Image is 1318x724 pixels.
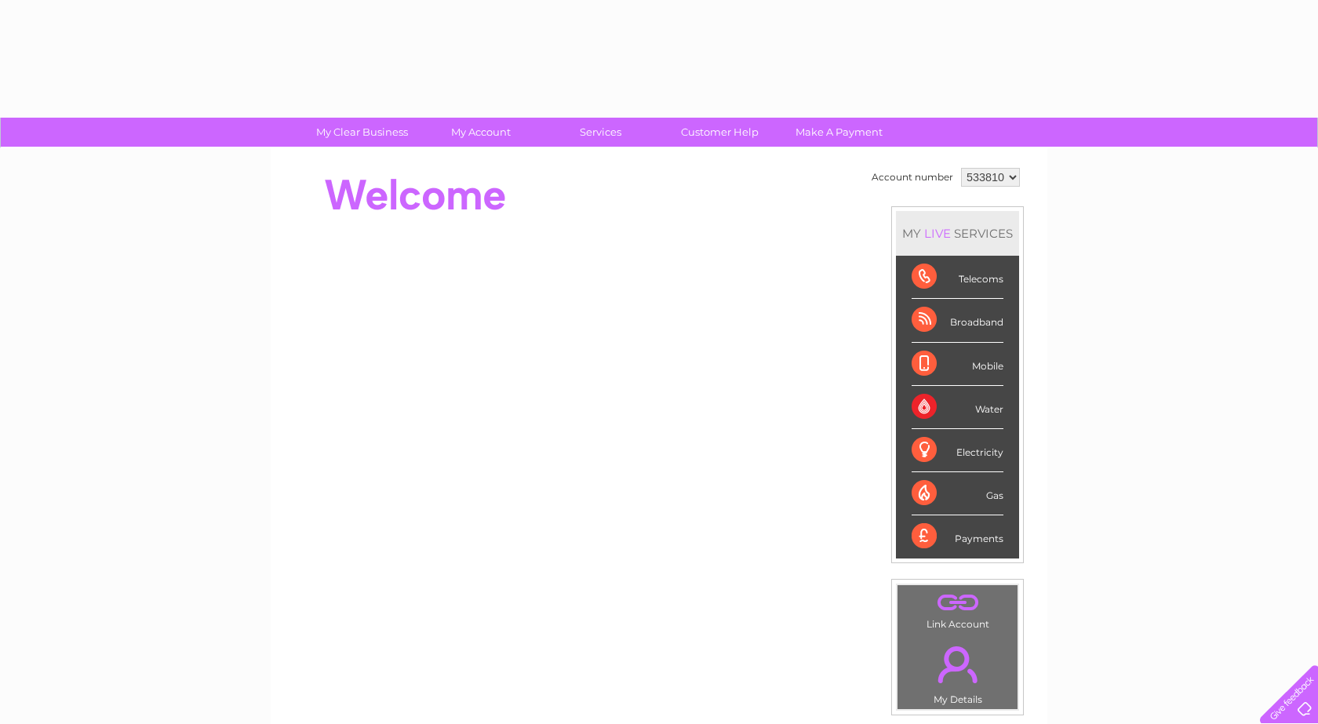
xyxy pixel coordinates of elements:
[912,472,1003,515] div: Gas
[897,633,1018,710] td: My Details
[912,429,1003,472] div: Electricity
[655,118,785,147] a: Customer Help
[536,118,665,147] a: Services
[868,164,957,191] td: Account number
[901,637,1014,692] a: .
[774,118,904,147] a: Make A Payment
[901,589,1014,617] a: .
[912,343,1003,386] div: Mobile
[912,386,1003,429] div: Water
[297,118,427,147] a: My Clear Business
[897,584,1018,634] td: Link Account
[912,515,1003,558] div: Payments
[417,118,546,147] a: My Account
[912,299,1003,342] div: Broadband
[912,256,1003,299] div: Telecoms
[896,211,1019,256] div: MY SERVICES
[921,226,954,241] div: LIVE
